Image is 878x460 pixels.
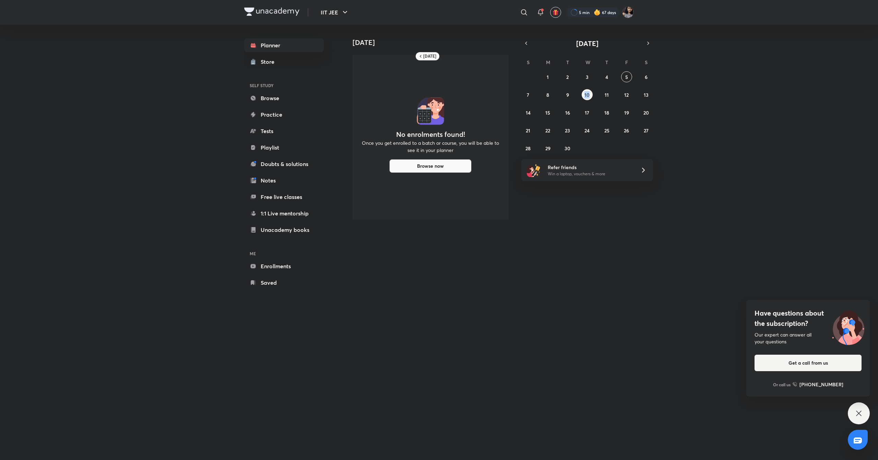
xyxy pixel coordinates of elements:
[527,59,530,66] abbr: Sunday
[562,89,573,100] button: September 9, 2025
[244,141,324,154] a: Playlist
[244,38,324,52] a: Planner
[566,92,569,98] abbr: September 9, 2025
[641,89,652,100] button: September 13, 2025
[542,125,553,136] button: September 22, 2025
[562,107,573,118] button: September 16, 2025
[361,139,500,154] p: Once you get enrolled to a batch or course, you will be able to see it in your planner
[244,55,324,69] a: Store
[542,89,553,100] button: September 8, 2025
[545,109,550,116] abbr: September 15, 2025
[317,5,353,19] button: IIT JEE
[565,127,570,134] abbr: September 23, 2025
[566,59,569,66] abbr: Tuesday
[625,74,628,80] abbr: September 5, 2025
[525,145,531,152] abbr: September 28, 2025
[546,92,549,98] abbr: September 8, 2025
[396,130,465,139] h4: No enrolments found!
[523,125,534,136] button: September 21, 2025
[553,9,559,15] img: avatar
[244,174,324,187] a: Notes
[582,125,593,136] button: September 24, 2025
[542,143,553,154] button: September 29, 2025
[594,9,601,16] img: streak
[644,127,649,134] abbr: September 27, 2025
[353,38,514,47] h4: [DATE]
[645,74,648,80] abbr: September 6, 2025
[244,248,324,259] h6: ME
[531,38,643,48] button: [DATE]
[562,125,573,136] button: September 23, 2025
[550,7,561,18] button: avatar
[624,92,629,98] abbr: September 12, 2025
[604,109,609,116] abbr: September 18, 2025
[244,190,324,204] a: Free live classes
[244,259,324,273] a: Enrollments
[526,127,530,134] abbr: September 21, 2025
[548,164,632,171] h6: Refer friends
[547,74,549,80] abbr: September 1, 2025
[582,107,593,118] button: September 17, 2025
[601,89,612,100] button: September 11, 2025
[523,107,534,118] button: September 14, 2025
[244,276,324,290] a: Saved
[562,71,573,82] button: September 2, 2025
[417,97,444,125] img: No events
[548,171,632,177] p: Win a laptop, vouchers & more
[244,223,324,237] a: Unacademy books
[643,109,649,116] abbr: September 20, 2025
[604,127,609,134] abbr: September 25, 2025
[641,125,652,136] button: September 27, 2025
[755,308,862,329] h4: Have questions about the subscription?
[584,92,590,98] abbr: September 10, 2025
[644,92,649,98] abbr: September 13, 2025
[423,54,436,59] h6: [DATE]
[755,331,862,345] div: Our expert can answer all your questions
[244,108,324,121] a: Practice
[562,143,573,154] button: September 30, 2025
[244,124,324,138] a: Tests
[645,59,648,66] abbr: Saturday
[545,145,550,152] abbr: September 29, 2025
[621,107,632,118] button: September 19, 2025
[601,71,612,82] button: September 4, 2025
[621,89,632,100] button: September 12, 2025
[244,207,324,220] a: 1:1 Live mentorship
[244,80,324,91] h6: SELF STUDY
[622,7,634,18] img: Rakhi Sharma
[523,143,534,154] button: September 28, 2025
[641,71,652,82] button: September 6, 2025
[389,159,472,173] button: Browse now
[827,308,870,345] img: ttu_illustration_new.svg
[526,109,531,116] abbr: September 14, 2025
[244,8,299,16] img: Company Logo
[793,381,843,388] a: [PHONE_NUMBER]
[586,74,589,80] abbr: September 3, 2025
[566,74,569,80] abbr: September 2, 2025
[527,163,541,177] img: referral
[565,109,570,116] abbr: September 16, 2025
[601,107,612,118] button: September 18, 2025
[546,59,550,66] abbr: Monday
[625,59,628,66] abbr: Friday
[244,157,324,171] a: Doubts & solutions
[624,127,629,134] abbr: September 26, 2025
[799,381,843,388] h6: [PHONE_NUMBER]
[621,125,632,136] button: September 26, 2025
[542,71,553,82] button: September 1, 2025
[601,125,612,136] button: September 25, 2025
[605,92,609,98] abbr: September 11, 2025
[244,8,299,17] a: Company Logo
[576,39,598,48] span: [DATE]
[621,71,632,82] button: September 5, 2025
[584,127,590,134] abbr: September 24, 2025
[565,145,570,152] abbr: September 30, 2025
[542,107,553,118] button: September 15, 2025
[773,381,791,388] p: Or call us
[605,59,608,66] abbr: Thursday
[545,127,550,134] abbr: September 22, 2025
[244,91,324,105] a: Browse
[641,107,652,118] button: September 20, 2025
[582,89,593,100] button: September 10, 2025
[755,355,862,371] button: Get a call from us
